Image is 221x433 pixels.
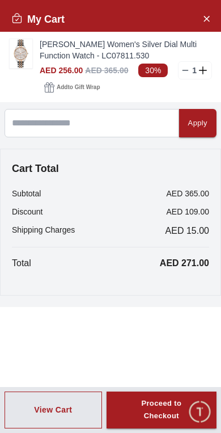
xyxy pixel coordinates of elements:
div: Find your dream watch—experts ready to assist! [11,276,210,300]
button: View Cart [5,392,102,429]
p: AED 365.00 [167,188,210,199]
span: 30% [138,64,168,77]
img: Company logo [12,12,35,35]
p: 1 [190,65,199,76]
p: Discount [12,206,42,217]
span: Conversation [138,418,190,427]
div: Conversation [109,393,220,431]
div: Timehousecompany [11,227,210,270]
button: Addto Gift Wrap [40,79,104,95]
p: AED 271.00 [160,257,209,270]
h4: Cart Total [12,161,209,176]
p: Total [12,257,31,270]
button: Apply [179,109,216,137]
span: Add to Gift Wrap [57,82,100,93]
img: ... [10,39,32,68]
span: Home [42,418,66,427]
button: Proceed to Checkout [107,392,216,429]
h2: My Cart [11,11,65,27]
div: Apply [188,117,207,130]
span: AED 365.00 [85,66,128,75]
button: Close Account [197,9,215,27]
p: Shipping Charges [12,224,75,238]
div: Home [1,393,107,431]
span: AED 15.00 [165,224,209,238]
span: Chat with us now [50,329,190,344]
p: AED 109.00 [167,206,210,217]
div: Proceed to Checkout [127,397,196,423]
span: AED 256.00 [40,66,83,75]
div: View Cart [34,404,72,415]
div: Chat with us now [11,314,210,359]
p: Subtotal [12,188,41,199]
div: Chat Widget [188,400,212,424]
em: Minimize [187,11,210,34]
a: [PERSON_NAME] Women's Silver Dial Multi Function Watch - LC07811.530 [40,39,212,61]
